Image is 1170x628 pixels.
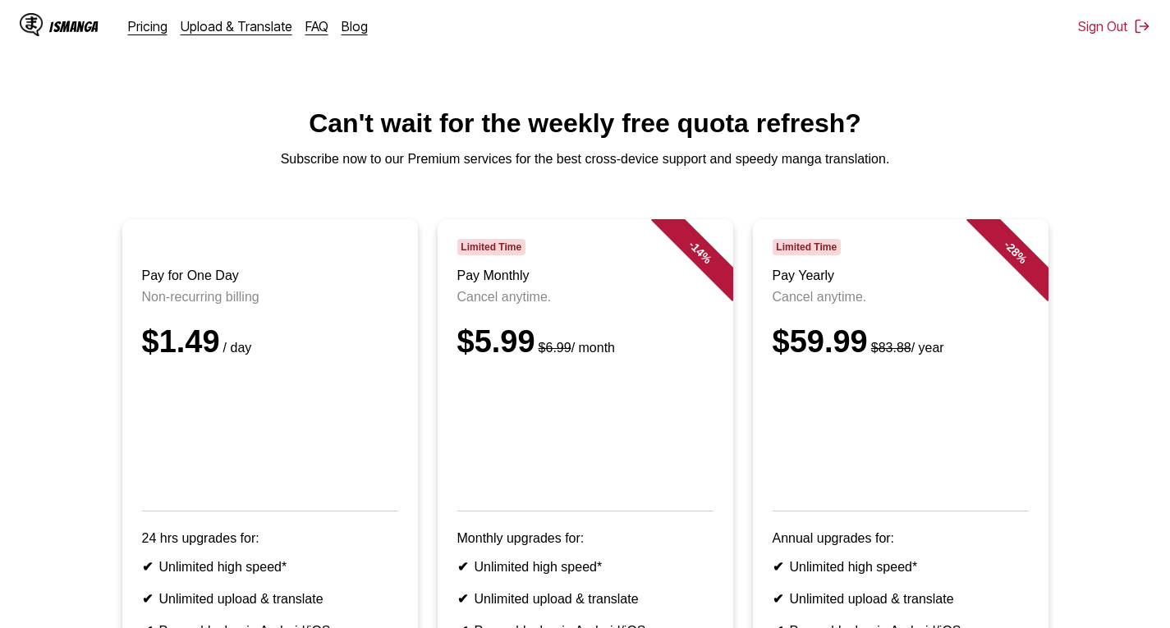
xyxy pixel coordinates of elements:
img: IsManga Logo [20,13,43,36]
span: Limited Time [457,239,525,255]
a: Upload & Translate [181,18,292,34]
li: Unlimited upload & translate [457,591,713,607]
b: ✔ [457,592,468,606]
p: Cancel anytime. [773,290,1029,305]
a: Pricing [128,18,167,34]
b: ✔ [457,560,468,574]
h3: Pay for One Day [142,268,398,283]
img: Sign out [1134,18,1150,34]
iframe: PayPal [142,379,398,488]
b: ✔ [773,592,783,606]
div: IsManga [49,19,99,34]
a: IsManga LogoIsManga [20,13,128,39]
small: / year [868,341,944,355]
p: Subscribe now to our Premium services for the best cross-device support and speedy manga translat... [13,152,1157,167]
small: / month [535,341,615,355]
li: Unlimited high speed* [773,559,1029,575]
div: - 14 % [650,203,749,301]
p: Non-recurring billing [142,290,398,305]
div: $1.49 [142,324,398,360]
div: $59.99 [773,324,1029,360]
p: Monthly upgrades for: [457,531,713,546]
b: ✔ [142,560,153,574]
iframe: PayPal [773,379,1029,488]
iframe: PayPal [457,379,713,488]
h3: Pay Yearly [773,268,1029,283]
p: Annual upgrades for: [773,531,1029,546]
div: - 28 % [966,203,1064,301]
a: FAQ [305,18,328,34]
li: Unlimited upload & translate [142,591,398,607]
b: ✔ [773,560,783,574]
button: Sign Out [1078,18,1150,34]
s: $6.99 [539,341,571,355]
li: Unlimited high speed* [142,559,398,575]
s: $83.88 [871,341,911,355]
h1: Can't wait for the weekly free quota refresh? [13,108,1157,139]
h3: Pay Monthly [457,268,713,283]
p: Cancel anytime. [457,290,713,305]
div: $5.99 [457,324,713,360]
li: Unlimited high speed* [457,559,713,575]
a: Blog [342,18,368,34]
b: ✔ [142,592,153,606]
p: 24 hrs upgrades for: [142,531,398,546]
small: / day [220,341,252,355]
span: Limited Time [773,239,841,255]
li: Unlimited upload & translate [773,591,1029,607]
